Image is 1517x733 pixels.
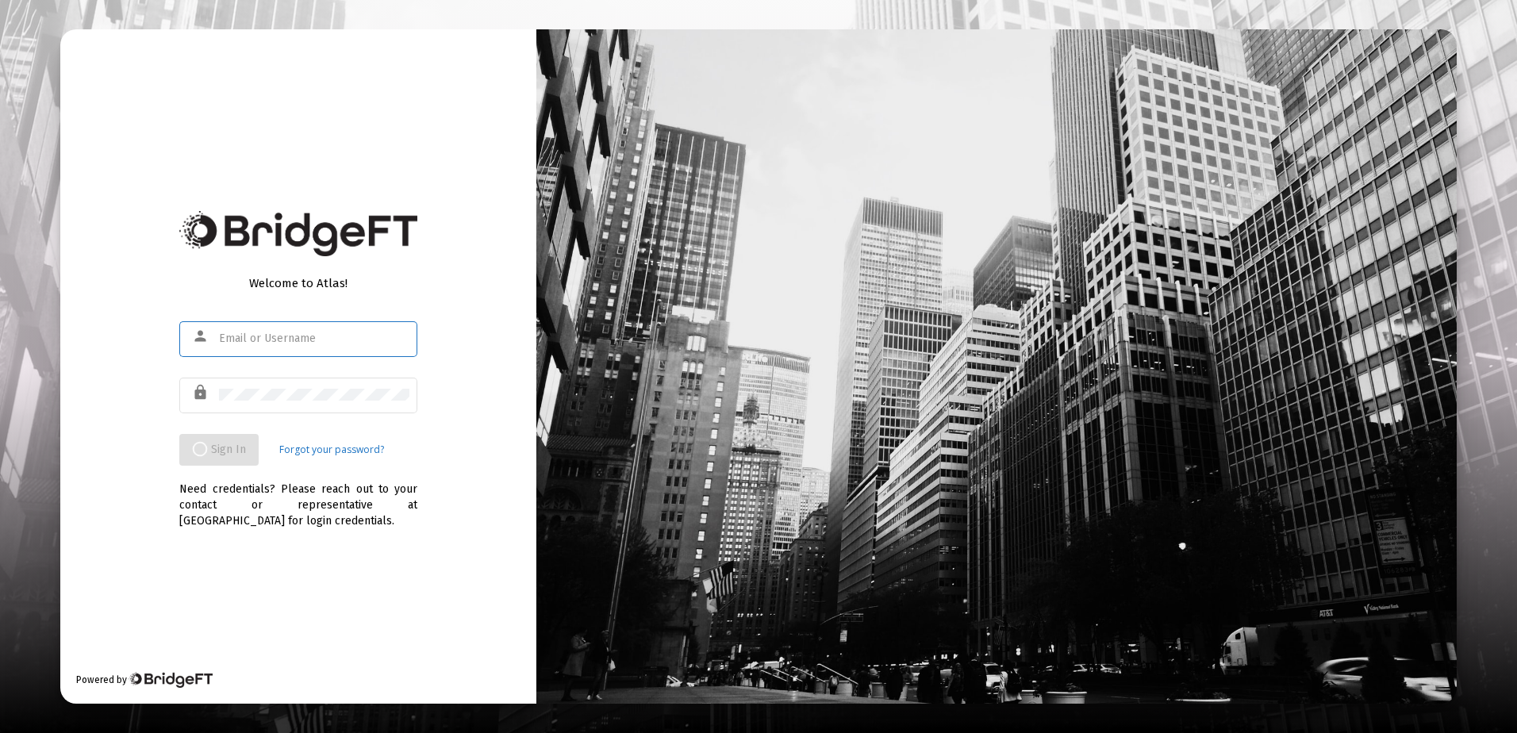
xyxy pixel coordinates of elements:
a: Forgot your password? [279,442,384,458]
input: Email or Username [219,332,409,345]
div: Powered by [76,672,212,688]
span: Sign In [192,443,246,456]
button: Sign In [179,434,259,466]
div: Welcome to Atlas! [179,275,417,291]
img: Bridge Financial Technology Logo [129,672,212,688]
img: Bridge Financial Technology Logo [179,211,417,256]
mat-icon: person [192,327,211,346]
div: Need credentials? Please reach out to your contact or representative at [GEOGRAPHIC_DATA] for log... [179,466,417,529]
mat-icon: lock [192,383,211,402]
